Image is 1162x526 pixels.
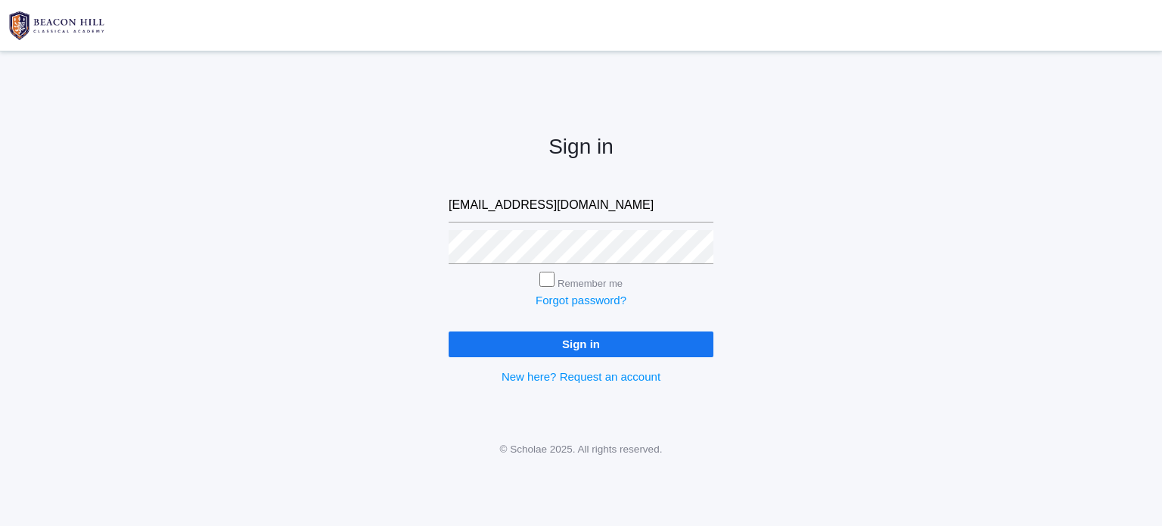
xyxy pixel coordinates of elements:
input: Sign in [449,331,713,356]
a: Forgot password? [536,294,626,307]
label: Remember me [558,278,623,289]
input: Email address [449,188,713,223]
a: New here? Request an account [502,370,660,383]
h2: Sign in [449,135,713,159]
